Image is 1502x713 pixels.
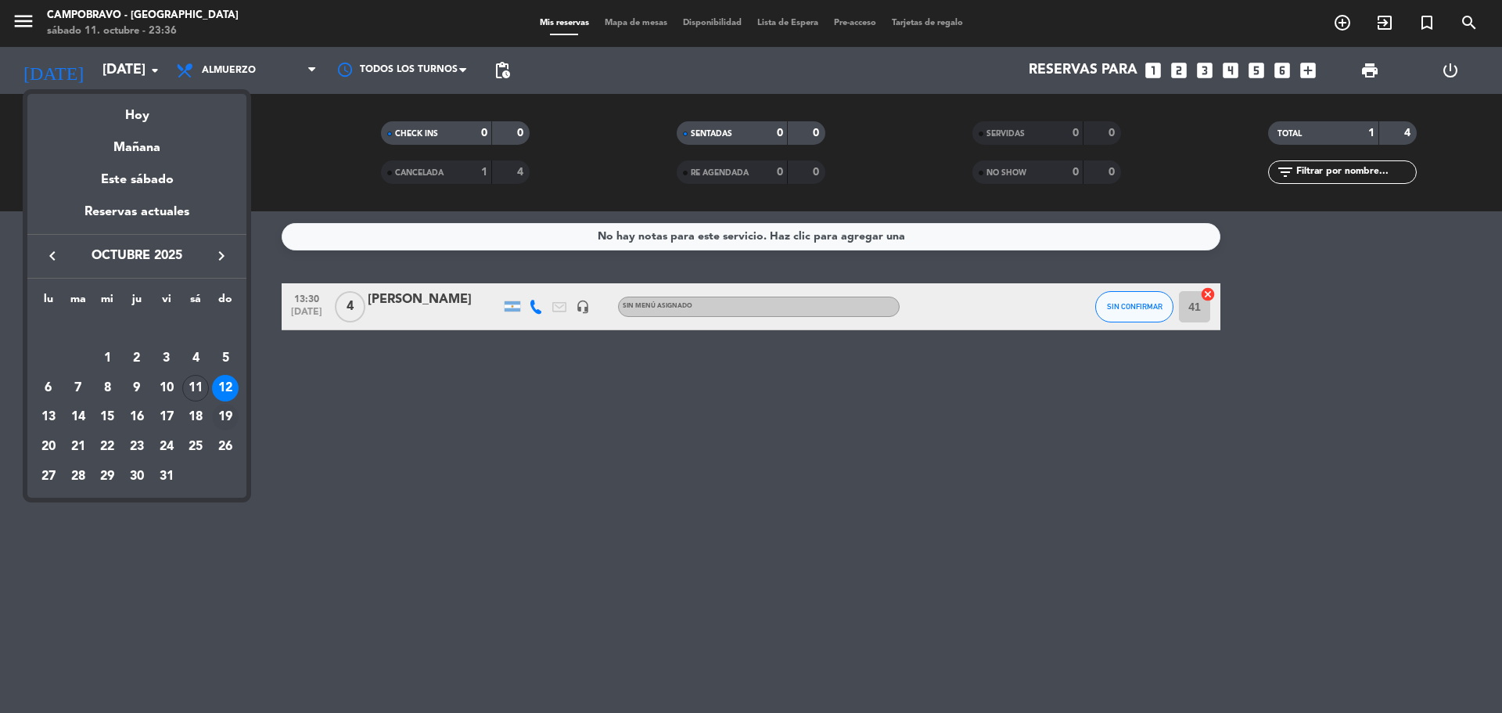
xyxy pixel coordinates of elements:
td: 13 de octubre de 2025 [34,402,63,432]
td: 23 de octubre de 2025 [122,432,152,462]
td: 12 de octubre de 2025 [210,373,240,403]
td: 29 de octubre de 2025 [92,462,122,492]
div: 20 [35,434,62,460]
td: 21 de octubre de 2025 [63,432,93,462]
div: 26 [212,434,239,460]
td: 30 de octubre de 2025 [122,462,152,492]
td: 26 de octubre de 2025 [210,432,240,462]
td: 20 de octubre de 2025 [34,432,63,462]
td: 15 de octubre de 2025 [92,402,122,432]
div: 7 [65,375,92,402]
td: 19 de octubre de 2025 [210,402,240,432]
div: 9 [124,375,150,402]
div: 28 [65,463,92,490]
td: 28 de octubre de 2025 [63,462,93,492]
div: 24 [153,434,180,460]
td: 24 de octubre de 2025 [152,432,181,462]
div: 12 [212,375,239,402]
div: 4 [182,345,209,372]
button: keyboard_arrow_left [38,246,66,266]
div: 30 [124,463,150,490]
td: 18 de octubre de 2025 [181,402,211,432]
div: 5 [212,345,239,372]
div: 18 [182,404,209,430]
td: 10 de octubre de 2025 [152,373,181,403]
div: 1 [94,345,120,372]
div: Hoy [27,94,246,126]
td: 9 de octubre de 2025 [122,373,152,403]
th: lunes [34,290,63,315]
div: Reservas actuales [27,202,246,234]
td: 14 de octubre de 2025 [63,402,93,432]
div: 19 [212,404,239,430]
td: 17 de octubre de 2025 [152,402,181,432]
td: 2 de octubre de 2025 [122,344,152,373]
div: 8 [94,375,120,402]
div: 15 [94,404,120,430]
div: 17 [153,404,180,430]
div: 2 [124,345,150,372]
div: 25 [182,434,209,460]
th: miércoles [92,290,122,315]
span: octubre 2025 [66,246,207,266]
div: 16 [124,404,150,430]
div: 6 [35,375,62,402]
td: 31 de octubre de 2025 [152,462,181,492]
td: 11 de octubre de 2025 [181,373,211,403]
div: 27 [35,463,62,490]
button: keyboard_arrow_right [207,246,235,266]
td: 5 de octubre de 2025 [210,344,240,373]
th: sábado [181,290,211,315]
td: 1 de octubre de 2025 [92,344,122,373]
div: 29 [94,463,120,490]
i: keyboard_arrow_left [43,247,62,265]
div: 21 [65,434,92,460]
th: domingo [210,290,240,315]
i: keyboard_arrow_right [212,247,231,265]
td: 27 de octubre de 2025 [34,462,63,492]
td: 16 de octubre de 2025 [122,402,152,432]
div: 13 [35,404,62,430]
div: Este sábado [27,158,246,202]
th: jueves [122,290,152,315]
div: 23 [124,434,150,460]
div: 10 [153,375,180,402]
td: 8 de octubre de 2025 [92,373,122,403]
td: 3 de octubre de 2025 [152,344,181,373]
div: 14 [65,404,92,430]
td: 7 de octubre de 2025 [63,373,93,403]
td: 22 de octubre de 2025 [92,432,122,462]
div: 11 [182,375,209,402]
td: 4 de octubre de 2025 [181,344,211,373]
div: Mañana [27,126,246,158]
th: martes [63,290,93,315]
td: OCT. [34,314,240,344]
div: 3 [153,345,180,372]
td: 25 de octubre de 2025 [181,432,211,462]
th: viernes [152,290,181,315]
div: 22 [94,434,120,460]
td: 6 de octubre de 2025 [34,373,63,403]
div: 31 [153,463,180,490]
